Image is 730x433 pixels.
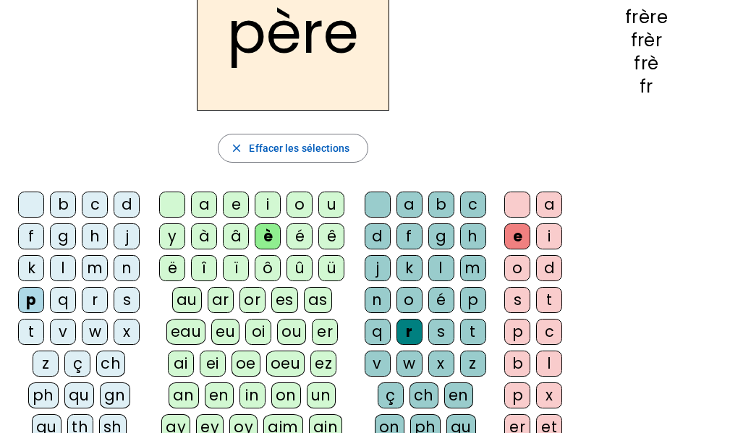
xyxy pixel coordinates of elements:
div: qu [64,382,94,408]
div: ar [208,287,234,313]
div: or [239,287,266,313]
div: eu [211,319,239,345]
div: as [304,287,332,313]
div: ou [277,319,306,345]
div: j [365,255,391,281]
div: oeu [266,351,305,377]
div: n [365,287,391,313]
div: a [536,192,562,218]
div: ô [255,255,281,281]
div: eau [166,319,206,345]
div: an [169,382,199,408]
div: en [444,382,473,408]
div: i [536,223,562,249]
div: o [504,255,530,281]
div: h [82,223,108,249]
div: w [396,351,423,377]
div: s [504,287,530,313]
div: frèr [586,32,707,49]
div: gn [100,382,130,408]
div: oe [232,351,260,377]
div: ï [223,255,249,281]
div: r [396,319,423,345]
div: â [223,223,249,249]
div: q [365,319,391,345]
div: l [428,255,454,281]
button: Effacer les sélections [218,134,368,163]
div: d [114,192,140,218]
div: è [255,223,281,249]
div: j [114,223,140,249]
div: au [172,287,202,313]
div: l [50,255,76,281]
div: ez [310,351,336,377]
div: en [205,382,234,408]
div: f [396,223,423,249]
mat-icon: close [230,142,243,155]
div: in [239,382,266,408]
div: s [114,287,140,313]
span: Effacer les sélections [249,140,349,157]
div: d [536,255,562,281]
div: t [460,319,486,345]
div: v [50,319,76,345]
div: ch [96,351,125,377]
div: q [50,287,76,313]
div: u [318,192,344,218]
div: b [50,192,76,218]
div: g [50,223,76,249]
div: î [191,255,217,281]
div: é [287,223,313,249]
div: à [191,223,217,249]
div: i [255,192,281,218]
div: a [396,192,423,218]
div: c [536,319,562,345]
div: e [223,192,249,218]
div: p [504,382,530,408]
div: on [271,382,301,408]
div: s [428,319,454,345]
div: ch [409,382,438,408]
div: y [159,223,185,249]
div: ü [318,255,344,281]
div: n [114,255,140,281]
div: g [428,223,454,249]
div: p [460,287,486,313]
div: x [114,319,140,345]
div: c [460,192,486,218]
div: x [536,382,562,408]
div: t [18,319,44,345]
div: w [82,319,108,345]
div: k [396,255,423,281]
div: b [428,192,454,218]
div: ë [159,255,185,281]
div: d [365,223,391,249]
div: ei [200,351,226,377]
div: r [82,287,108,313]
div: oi [245,319,271,345]
div: x [428,351,454,377]
div: un [307,382,336,408]
div: t [536,287,562,313]
div: ç [64,351,90,377]
div: c [82,192,108,218]
div: é [428,287,454,313]
div: b [504,351,530,377]
div: a [191,192,217,218]
div: ai [168,351,194,377]
div: o [396,287,423,313]
div: frè [586,55,707,72]
div: frère [586,9,707,26]
div: l [536,351,562,377]
div: er [312,319,338,345]
div: e [504,223,530,249]
div: o [287,192,313,218]
div: h [460,223,486,249]
div: v [365,351,391,377]
div: fr [586,78,707,95]
div: m [82,255,108,281]
div: k [18,255,44,281]
div: p [504,319,530,345]
div: ph [28,382,59,408]
div: û [287,255,313,281]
